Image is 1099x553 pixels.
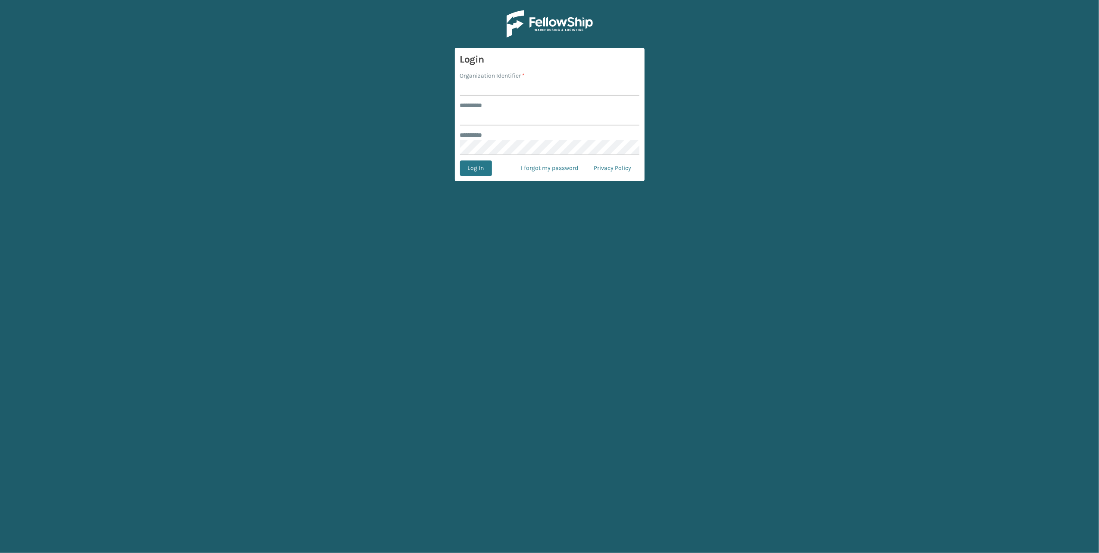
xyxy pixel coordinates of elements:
label: Organization Identifier [460,71,525,80]
img: Logo [507,10,593,38]
button: Log In [460,160,492,176]
h3: Login [460,53,639,66]
a: I forgot my password [513,160,586,176]
a: Privacy Policy [586,160,639,176]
